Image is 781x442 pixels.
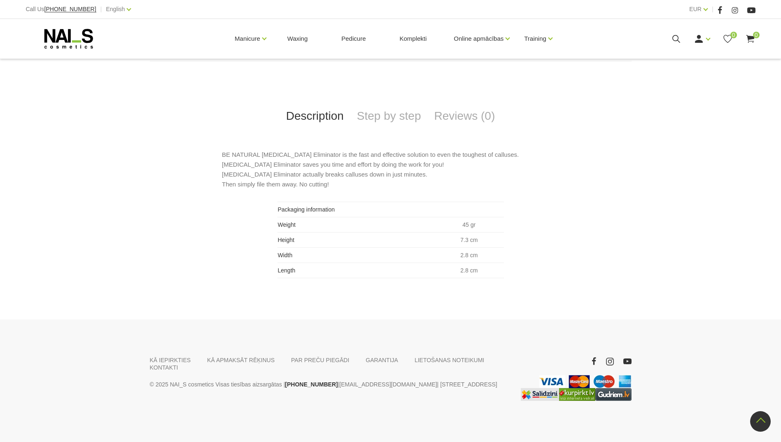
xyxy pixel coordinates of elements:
[745,34,755,44] a: 0
[277,247,435,263] th: Width
[350,102,428,130] a: Step by step
[438,237,499,243] p: 7.3 cm
[26,4,96,14] div: Call Us
[150,379,508,389] p: © 2025 NAI_S cosmetics Visas tiesības aizsargātas | | | [STREET_ADDRESS]
[595,388,632,401] a: https://www.gudriem.lv/veikali/lv
[285,379,338,389] a: [PHONE_NUMBER]
[595,388,632,401] img: www.gudriem.lv/veikali/lv
[723,34,733,44] a: 0
[427,102,501,130] a: Reviews (0)
[150,364,178,371] a: KONTAKTI
[100,4,102,14] span: |
[44,6,96,12] a: [PHONE_NUMBER]
[277,232,435,247] th: Height
[150,356,191,364] a: KĀ IEPIRKTIES
[277,217,435,232] th: Weight
[106,4,125,14] a: English
[521,388,559,401] img: Labākā cena interneta veikalos - Samsung, Cena, iPhone, Mobilie telefoni
[438,267,499,274] p: 2.8 cm
[366,356,398,364] a: GARANTIJA
[559,388,595,401] img: Lielākais Latvijas interneta veikalu preču meklētājs
[339,379,437,389] a: [EMAIL_ADDRESS][DOMAIN_NAME]
[393,19,433,58] a: Komplekti
[730,32,737,38] span: 0
[712,4,713,14] span: |
[235,22,260,55] a: Manicure
[281,19,314,58] a: Waxing
[207,356,275,364] a: KĀ APMAKSĀT RĒĶINUS
[222,150,559,189] p: BE NATURAL [MEDICAL_DATA] Eliminator is the fast and effective solution to even the toughest of c...
[454,22,504,55] a: Online apmācības
[689,4,702,14] a: EUR
[753,32,760,38] span: 0
[438,221,499,228] p: 45 gr
[438,252,499,258] p: 2.8 cm
[280,102,350,130] a: Description
[335,19,372,58] a: Pedicure
[277,263,435,278] th: Length
[291,356,349,364] a: PAR PREČU PIEGĀDI
[524,22,546,55] a: Training
[415,356,484,364] a: LIETOŠANAS NOTEIKUMI
[277,202,435,217] th: Packaging information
